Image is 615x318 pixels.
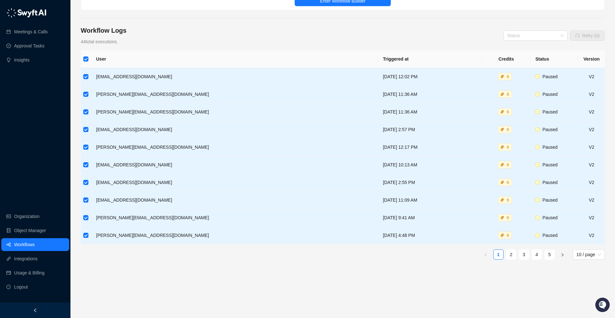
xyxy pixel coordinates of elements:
[578,50,605,68] th: Version
[505,144,511,150] div: 6
[14,210,39,223] a: Organization
[6,285,11,289] span: logout
[535,215,540,220] span: pause-circle
[570,30,605,41] button: Retry (0)
[542,92,557,97] span: Paused
[22,58,105,64] div: Start new chat
[535,180,540,185] span: pause-circle
[505,162,511,168] div: 6
[14,54,29,66] a: Insights
[4,87,26,99] a: 📚Docs
[542,127,557,132] span: Paused
[505,126,511,133] div: 6
[81,26,127,35] h4: Workflow Logs
[6,6,19,19] img: Swyft AI
[535,92,540,96] span: pause-circle
[6,36,117,46] h2: How can we help?
[505,214,511,221] div: 6
[378,103,482,121] td: [DATE] 11:36 AM
[519,249,529,260] li: 3
[91,209,378,227] td: [PERSON_NAME][EMAIL_ADDRESS][DOMAIN_NAME]
[494,250,503,259] a: 1
[578,68,605,86] td: V2
[578,174,605,191] td: V2
[91,121,378,138] td: [EMAIL_ADDRESS][DOMAIN_NAME]
[505,91,511,97] div: 6
[6,90,12,96] div: 📚
[545,250,554,259] a: 5
[542,233,557,238] span: Paused
[22,64,81,70] div: We're available if you need us!
[542,109,557,114] span: Paused
[532,250,542,259] a: 4
[6,8,46,18] img: logo-05li4sbe.png
[91,103,378,121] td: [PERSON_NAME][EMAIL_ADDRESS][DOMAIN_NAME]
[505,179,511,186] div: 6
[91,227,378,244] td: [PERSON_NAME][EMAIL_ADDRESS][DOMAIN_NAME]
[91,174,378,191] td: [EMAIL_ADDRESS][DOMAIN_NAME]
[506,249,516,260] li: 2
[378,86,482,103] td: [DATE] 11:36 AM
[480,249,491,260] li: Previous Page
[13,90,24,96] span: Docs
[14,252,37,265] a: Integrations
[557,249,568,260] button: right
[14,39,45,52] a: Approval Tasks
[578,156,605,174] td: V2
[578,121,605,138] td: V2
[557,249,568,260] li: Next Page
[535,145,540,149] span: pause-circle
[578,86,605,103] td: V2
[14,266,45,279] a: Usage & Billing
[14,238,35,251] a: Workflows
[378,209,482,227] td: [DATE] 9:41 AM
[378,156,482,174] td: [DATE] 10:13 AM
[542,145,557,150] span: Paused
[91,68,378,86] td: [EMAIL_ADDRESS][DOMAIN_NAME]
[561,253,564,257] span: right
[378,121,482,138] td: [DATE] 2:57 PM
[378,68,482,86] td: [DATE] 12:02 PM
[530,50,578,68] th: Status
[505,73,511,80] div: 6
[91,156,378,174] td: [EMAIL_ADDRESS][DOMAIN_NAME]
[505,197,511,203] div: 6
[35,90,49,96] span: Status
[535,163,540,167] span: pause-circle
[378,138,482,156] td: [DATE] 12:17 PM
[378,227,482,244] td: [DATE] 4:48 PM
[542,162,557,167] span: Paused
[535,198,540,202] span: pause-circle
[81,39,118,44] span: 44 total executions.
[45,105,78,110] a: Powered byPylon
[91,191,378,209] td: [EMAIL_ADDRESS][DOMAIN_NAME]
[33,308,37,313] span: left
[578,227,605,244] td: V2
[505,232,511,238] div: 6
[545,249,555,260] li: 5
[594,297,612,314] iframe: Open customer support
[378,191,482,209] td: [DATE] 11:09 AM
[91,138,378,156] td: [PERSON_NAME][EMAIL_ADDRESS][DOMAIN_NAME]
[542,197,557,203] span: Paused
[91,86,378,103] td: [PERSON_NAME][EMAIL_ADDRESS][DOMAIN_NAME]
[542,215,557,220] span: Paused
[482,50,530,68] th: Credits
[535,233,540,238] span: pause-circle
[506,250,516,259] a: 2
[578,103,605,121] td: V2
[519,250,529,259] a: 3
[535,110,540,114] span: pause-circle
[577,250,601,259] span: 10 / page
[505,109,511,115] div: 6
[535,127,540,132] span: pause-circle
[64,105,78,110] span: Pylon
[578,209,605,227] td: V2
[6,26,117,36] p: Welcome 👋
[378,174,482,191] td: [DATE] 2:55 PM
[29,90,34,96] div: 📶
[109,60,117,68] button: Start new chat
[535,74,540,79] span: pause-circle
[14,224,46,237] a: Object Manager
[578,138,605,156] td: V2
